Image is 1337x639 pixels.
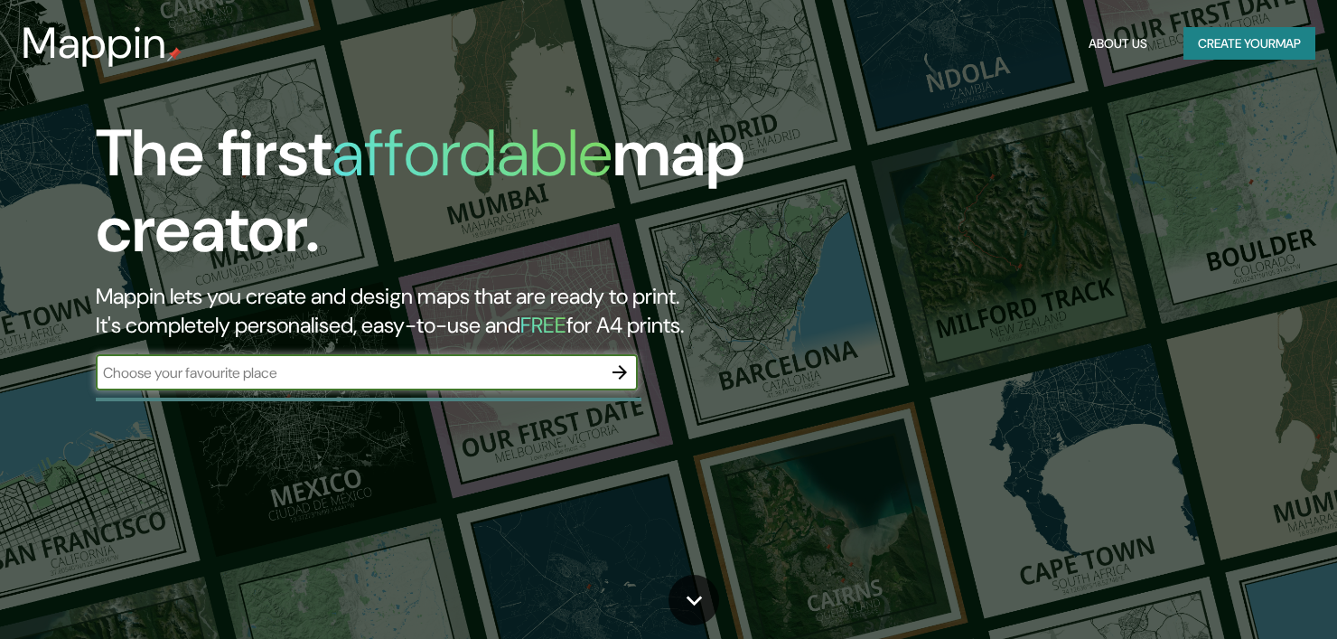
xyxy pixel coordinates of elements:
[167,47,182,61] img: mappin-pin
[1081,27,1155,61] button: About Us
[520,311,566,339] h5: FREE
[96,362,602,383] input: Choose your favourite place
[1183,27,1315,61] button: Create yourmap
[96,282,764,340] h2: Mappin lets you create and design maps that are ready to print. It's completely personalised, eas...
[22,18,167,69] h3: Mappin
[96,116,764,282] h1: The first map creator.
[332,111,612,195] h1: affordable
